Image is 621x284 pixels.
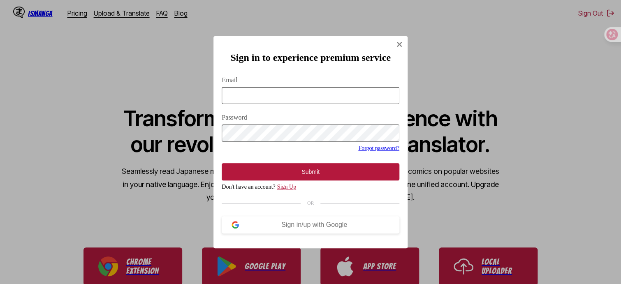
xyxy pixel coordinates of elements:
[222,76,399,84] label: Email
[222,184,399,190] div: Don't have an account?
[396,41,403,48] img: Close
[222,52,399,63] h2: Sign in to experience premium service
[222,114,399,121] label: Password
[239,221,389,229] div: Sign in/up with Google
[358,145,399,151] a: Forgot password?
[222,163,399,180] button: Submit
[222,200,399,206] div: OR
[222,216,399,233] button: Sign in/up with Google
[277,184,296,190] a: Sign Up
[213,36,408,248] div: Sign In Modal
[232,221,239,229] img: google-logo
